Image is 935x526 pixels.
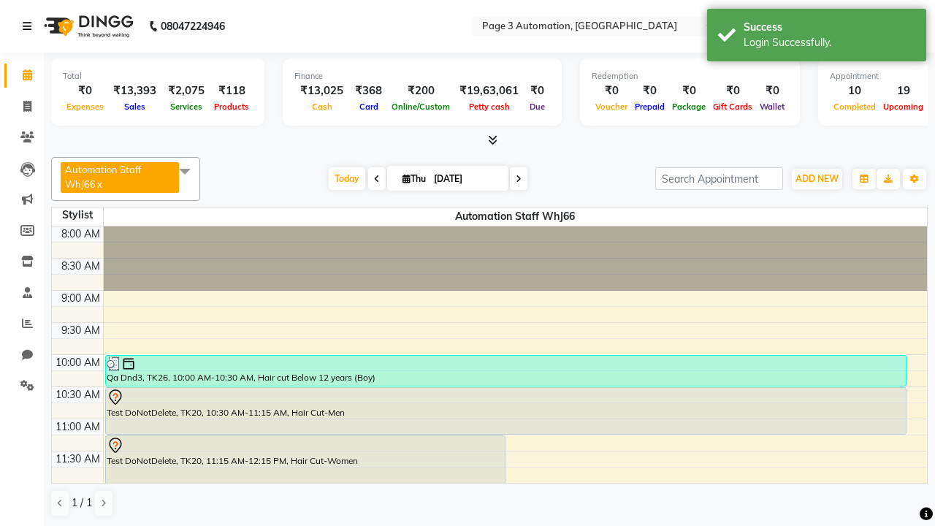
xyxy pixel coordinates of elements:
div: Success [744,20,915,35]
span: Automation Staff WhJ66 [104,207,928,226]
div: ₹368 [349,83,388,99]
span: Cash [308,102,336,112]
input: Search Appointment [655,167,783,190]
div: Qa Dnd3, TK26, 10:00 AM-10:30 AM, Hair cut Below 12 years (Boy) [106,356,906,386]
span: Gift Cards [709,102,756,112]
span: Today [329,167,365,190]
div: 10:00 AM [53,355,103,370]
span: Card [356,102,382,112]
div: ₹0 [592,83,631,99]
input: 2025-10-02 [430,168,503,190]
span: Prepaid [631,102,668,112]
div: ₹200 [388,83,454,99]
span: Sales [121,102,149,112]
div: 19 [879,83,927,99]
div: Test DoNotDelete, TK20, 11:15 AM-12:15 PM, Hair Cut-Women [106,436,505,498]
div: ₹118 [210,83,253,99]
div: Stylist [52,207,103,223]
span: Online/Custom [388,102,454,112]
div: ₹0 [668,83,709,99]
div: ₹13,393 [107,83,162,99]
div: 10:30 AM [53,387,103,403]
b: 08047224946 [161,6,225,47]
div: ₹0 [524,83,550,99]
div: ₹0 [709,83,756,99]
div: Login Successfully. [744,35,915,50]
div: 8:00 AM [58,226,103,242]
img: logo [37,6,137,47]
span: Automation Staff WhJ66 [65,164,141,190]
div: 8:30 AM [58,259,103,274]
span: Services [167,102,206,112]
div: Test DoNotDelete, TK20, 10:30 AM-11:15 AM, Hair Cut-Men [106,388,906,434]
span: Wallet [756,102,788,112]
span: Due [526,102,549,112]
div: ₹19,63,061 [454,83,524,99]
div: 9:30 AM [58,323,103,338]
span: Completed [830,102,879,112]
div: Total [63,70,253,83]
div: 9:00 AM [58,291,103,306]
div: 11:00 AM [53,419,103,435]
span: Package [668,102,709,112]
span: Products [210,102,253,112]
span: Petty cash [465,102,514,112]
div: ₹0 [63,83,107,99]
div: ₹0 [631,83,668,99]
button: ADD NEW [792,169,842,189]
div: 10 [830,83,879,99]
span: Voucher [592,102,631,112]
span: 1 / 1 [72,495,92,511]
span: Expenses [63,102,107,112]
div: 11:30 AM [53,451,103,467]
div: Finance [294,70,550,83]
span: Upcoming [879,102,927,112]
span: Thu [399,173,430,184]
a: x [96,178,102,190]
div: Redemption [592,70,788,83]
span: ADD NEW [795,173,839,184]
div: ₹13,025 [294,83,349,99]
div: ₹0 [756,83,788,99]
div: ₹2,075 [162,83,210,99]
